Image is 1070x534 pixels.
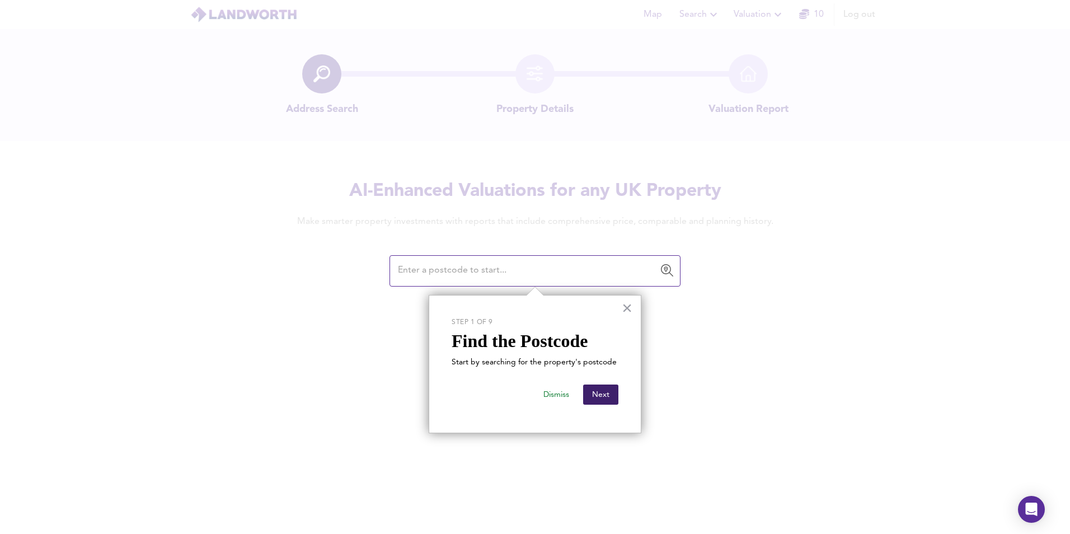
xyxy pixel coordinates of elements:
button: Close [622,299,632,317]
button: Dismiss [534,385,578,405]
p: Step 1 of 9 [452,318,618,327]
p: Find the Postcode [452,330,618,352]
p: Start by searching for the property's postcode [452,357,618,368]
button: Next [583,385,618,405]
div: Open Intercom Messenger [1018,496,1045,523]
input: Enter a postcode to start... [395,260,659,282]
